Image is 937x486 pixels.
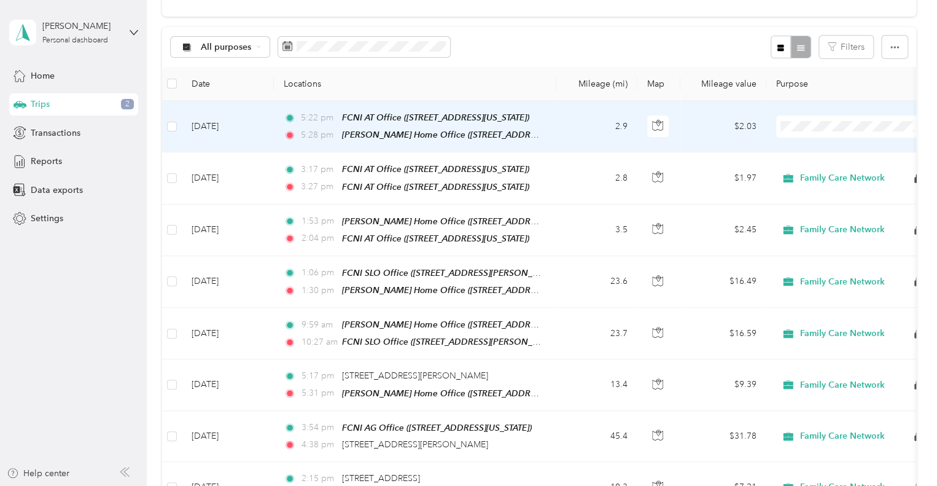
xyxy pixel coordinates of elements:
[301,421,336,434] span: 3:54 pm
[182,359,274,410] td: [DATE]
[819,36,873,58] button: Filters
[342,233,529,243] span: FCNI AT Office ([STREET_ADDRESS][US_STATE])
[301,386,336,400] span: 5:31 pm
[800,276,885,288] span: Family Care Network
[182,101,274,152] td: [DATE]
[182,256,274,308] td: [DATE]
[182,308,274,359] td: [DATE]
[301,335,336,349] span: 10:27 am
[301,214,336,228] span: 1:53 pm
[342,370,488,381] span: [STREET_ADDRESS][PERSON_NAME]
[680,308,766,359] td: $16.59
[556,101,637,152] td: 2.9
[680,256,766,308] td: $16.49
[301,284,336,297] span: 1:30 pm
[342,285,663,296] span: [PERSON_NAME] Home Office ([STREET_ADDRESS][PERSON_NAME][US_STATE])
[800,173,885,184] span: Family Care Network
[182,205,274,256] td: [DATE]
[800,431,885,442] span: Family Care Network
[31,155,62,168] span: Reports
[301,266,336,280] span: 1:06 pm
[7,467,69,480] button: Help center
[342,216,663,227] span: [PERSON_NAME] Home Office ([STREET_ADDRESS][PERSON_NAME][US_STATE])
[201,43,252,52] span: All purposes
[556,359,637,410] td: 13.4
[680,411,766,462] td: $31.78
[274,67,556,101] th: Locations
[342,388,663,399] span: [PERSON_NAME] Home Office ([STREET_ADDRESS][PERSON_NAME][US_STATE])
[342,268,605,278] span: FCNI SLO Office ([STREET_ADDRESS][PERSON_NAME][US_STATE])
[556,205,637,256] td: 3.5
[342,182,529,192] span: FCNI AT Office ([STREET_ADDRESS][US_STATE])
[31,98,50,111] span: Trips
[556,152,637,204] td: 2.8
[868,417,937,486] iframe: Everlance-gr Chat Button Frame
[342,112,529,122] span: FCNI AT Office ([STREET_ADDRESS][US_STATE])
[301,111,336,125] span: 5:22 pm
[342,130,663,140] span: [PERSON_NAME] Home Office ([STREET_ADDRESS][PERSON_NAME][US_STATE])
[680,101,766,152] td: $2.03
[31,184,83,197] span: Data exports
[342,473,420,484] span: [STREET_ADDRESS]
[342,337,605,347] span: FCNI SLO Office ([STREET_ADDRESS][PERSON_NAME][US_STATE])
[301,180,336,194] span: 3:27 pm
[637,67,680,101] th: Map
[42,37,108,44] div: Personal dashboard
[556,411,637,462] td: 45.4
[342,164,529,174] span: FCNI AT Office ([STREET_ADDRESS][US_STATE])
[680,205,766,256] td: $2.45
[31,127,80,139] span: Transactions
[556,67,637,101] th: Mileage (mi)
[121,99,134,110] span: 2
[301,128,336,142] span: 5:28 pm
[680,67,766,101] th: Mileage value
[182,152,274,204] td: [DATE]
[800,224,885,235] span: Family Care Network
[800,328,885,339] span: Family Care Network
[301,232,336,245] span: 2:04 pm
[342,423,532,433] span: FCNI AG Office ([STREET_ADDRESS][US_STATE])
[301,318,336,332] span: 9:59 am
[301,472,336,485] span: 2:15 pm
[301,438,336,452] span: 4:38 pm
[301,369,336,383] span: 5:17 pm
[680,359,766,410] td: $9.39
[182,67,274,101] th: Date
[31,69,55,82] span: Home
[31,212,63,225] span: Settings
[42,20,119,33] div: [PERSON_NAME]
[342,439,488,450] span: [STREET_ADDRESS][PERSON_NAME]
[556,256,637,308] td: 23.6
[182,411,274,462] td: [DATE]
[342,319,663,330] span: [PERSON_NAME] Home Office ([STREET_ADDRESS][PERSON_NAME][US_STATE])
[301,163,336,176] span: 3:17 pm
[800,380,885,391] span: Family Care Network
[680,152,766,204] td: $1.97
[556,308,637,359] td: 23.7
